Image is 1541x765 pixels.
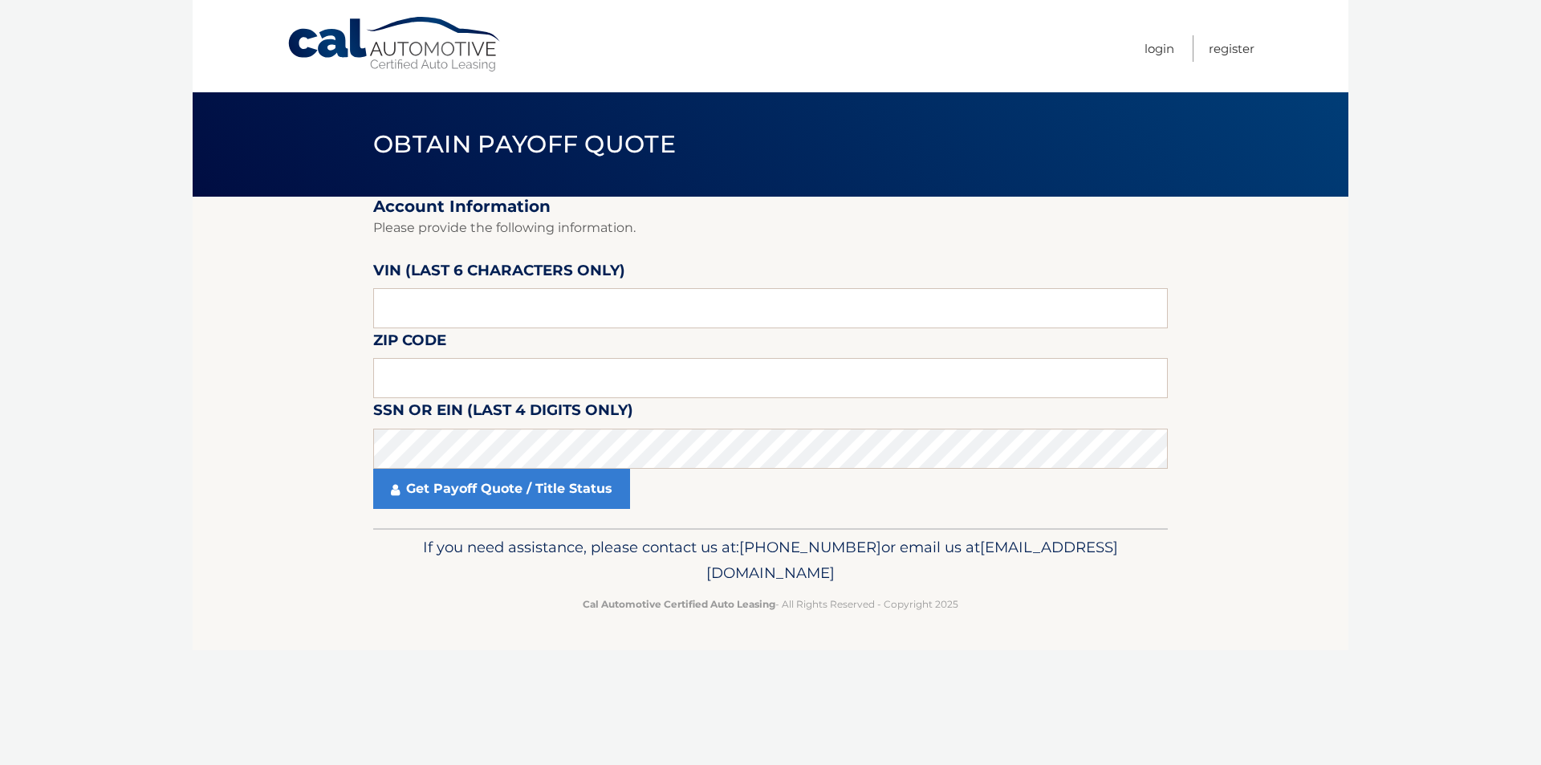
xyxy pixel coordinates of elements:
p: Please provide the following information. [373,217,1168,239]
p: - All Rights Reserved - Copyright 2025 [384,596,1157,612]
strong: Cal Automotive Certified Auto Leasing [583,598,775,610]
label: VIN (last 6 characters only) [373,258,625,288]
label: SSN or EIN (last 4 digits only) [373,398,633,428]
p: If you need assistance, please contact us at: or email us at [384,535,1157,586]
h2: Account Information [373,197,1168,217]
span: Obtain Payoff Quote [373,129,676,159]
a: Login [1145,35,1174,62]
a: Cal Automotive [287,16,503,73]
span: [PHONE_NUMBER] [739,538,881,556]
a: Get Payoff Quote / Title Status [373,469,630,509]
label: Zip Code [373,328,446,358]
a: Register [1209,35,1254,62]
